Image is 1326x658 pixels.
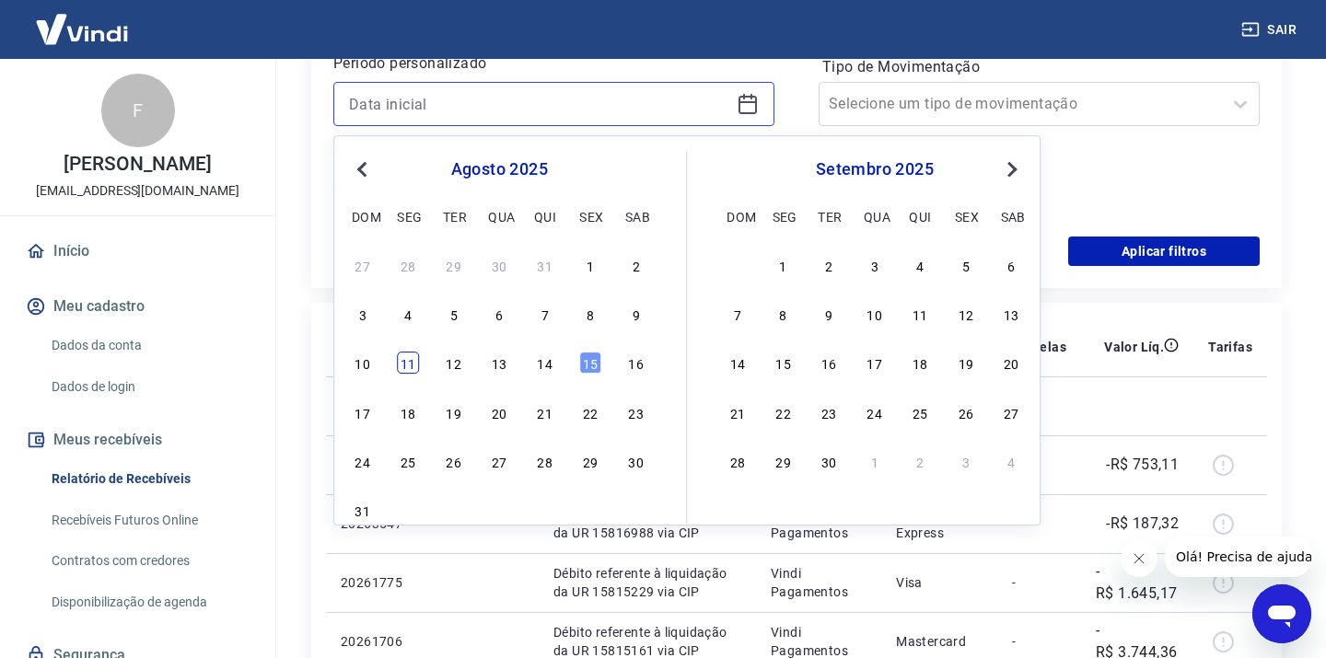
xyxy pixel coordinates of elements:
div: Choose sábado, 9 de agosto de 2025 [625,303,647,325]
div: Choose quarta-feira, 6 de agosto de 2025 [488,303,510,325]
div: Choose sábado, 30 de agosto de 2025 [625,450,647,472]
p: Tarifas [1208,338,1252,356]
div: month 2025-09 [724,251,1025,474]
div: Choose quinta-feira, 14 de agosto de 2025 [534,352,556,375]
div: Choose segunda-feira, 18 de agosto de 2025 [397,401,419,423]
div: Choose sábado, 13 de setembro de 2025 [1001,303,1023,325]
div: Choose sábado, 16 de agosto de 2025 [625,352,647,375]
div: seg [397,205,419,227]
div: Choose quinta-feira, 7 de agosto de 2025 [534,303,556,325]
button: Previous Month [351,158,373,180]
button: Sair [1238,13,1304,47]
div: Choose domingo, 27 de julho de 2025 [352,254,374,276]
div: sab [1001,205,1023,227]
div: seg [773,205,795,227]
iframe: Botão para abrir a janela de mensagens [1252,584,1311,643]
div: Choose segunda-feira, 25 de agosto de 2025 [397,450,419,472]
label: Tipo de Movimentação [822,56,1256,78]
p: -R$ 1.645,17 [1096,560,1179,605]
p: 20261706 [341,632,425,651]
div: Choose domingo, 10 de agosto de 2025 [352,352,374,375]
div: Choose terça-feira, 12 de agosto de 2025 [443,352,465,375]
div: Choose sexta-feira, 22 de agosto de 2025 [579,401,601,423]
p: Período personalizado [333,52,774,75]
div: Choose quarta-feira, 27 de agosto de 2025 [488,450,510,472]
div: Choose segunda-feira, 1 de setembro de 2025 [397,499,419,521]
iframe: Fechar mensagem [1121,540,1157,577]
div: Choose quarta-feira, 10 de setembro de 2025 [864,303,886,325]
div: Choose quarta-feira, 1 de outubro de 2025 [864,450,886,472]
div: Choose segunda-feira, 8 de setembro de 2025 [773,303,795,325]
div: Choose quinta-feira, 21 de agosto de 2025 [534,401,556,423]
div: Choose quarta-feira, 30 de julho de 2025 [488,254,510,276]
p: -R$ 187,32 [1106,513,1179,535]
div: Choose segunda-feira, 28 de julho de 2025 [397,254,419,276]
div: month 2025-08 [349,251,649,524]
div: Choose terça-feira, 2 de setembro de 2025 [818,254,840,276]
div: Choose sexta-feira, 29 de agosto de 2025 [579,450,601,472]
p: Vindi Pagamentos [771,564,867,601]
div: setembro 2025 [724,158,1025,180]
p: Visa [896,573,983,592]
div: Choose domingo, 17 de agosto de 2025 [352,401,374,423]
div: Choose segunda-feira, 11 de agosto de 2025 [397,352,419,375]
p: Débito referente à liquidação da UR 15815229 via CIP [553,564,741,601]
div: Choose quinta-feira, 4 de setembro de 2025 [534,499,556,521]
div: Choose segunda-feira, 29 de setembro de 2025 [773,450,795,472]
div: Choose sexta-feira, 3 de outubro de 2025 [955,450,977,472]
div: Choose segunda-feira, 15 de setembro de 2025 [773,352,795,375]
div: Choose quarta-feira, 20 de agosto de 2025 [488,401,510,423]
div: Choose sexta-feira, 1 de agosto de 2025 [579,254,601,276]
button: Meus recebíveis [22,420,253,460]
div: Choose sexta-feira, 5 de setembro de 2025 [579,499,601,521]
div: Choose segunda-feira, 1 de setembro de 2025 [773,254,795,276]
div: Choose domingo, 14 de setembro de 2025 [727,352,749,375]
div: Choose terça-feira, 19 de agosto de 2025 [443,401,465,423]
div: sab [625,205,647,227]
iframe: Mensagem da empresa [1165,537,1311,577]
div: Choose terça-feira, 5 de agosto de 2025 [443,303,465,325]
button: Aplicar filtros [1068,237,1260,266]
div: Choose sábado, 20 de setembro de 2025 [1001,352,1023,375]
div: sex [579,205,601,227]
div: dom [727,205,749,227]
div: Choose quarta-feira, 17 de setembro de 2025 [864,352,886,375]
div: Choose terça-feira, 29 de julho de 2025 [443,254,465,276]
div: Choose quinta-feira, 2 de outubro de 2025 [909,450,931,472]
div: Choose sábado, 2 de agosto de 2025 [625,254,647,276]
div: Choose quinta-feira, 25 de setembro de 2025 [909,401,931,423]
div: Choose quarta-feira, 24 de setembro de 2025 [864,401,886,423]
div: Choose terça-feira, 9 de setembro de 2025 [818,303,840,325]
div: Choose quinta-feira, 4 de setembro de 2025 [909,254,931,276]
div: Choose sexta-feira, 12 de setembro de 2025 [955,303,977,325]
div: Choose sábado, 6 de setembro de 2025 [625,499,647,521]
div: Choose segunda-feira, 4 de agosto de 2025 [397,303,419,325]
div: Choose terça-feira, 2 de setembro de 2025 [443,499,465,521]
div: qui [909,205,931,227]
div: F [101,74,175,147]
a: Dados de login [44,368,253,406]
div: Choose sábado, 6 de setembro de 2025 [1001,254,1023,276]
p: 20261775 [341,573,425,592]
div: Choose sexta-feira, 19 de setembro de 2025 [955,352,977,375]
div: Choose terça-feira, 23 de setembro de 2025 [818,401,840,423]
div: Choose quinta-feira, 31 de julho de 2025 [534,254,556,276]
p: - [1012,573,1066,592]
p: Valor Líq. [1104,338,1164,356]
div: Choose terça-feira, 26 de agosto de 2025 [443,450,465,472]
div: Choose terça-feira, 30 de setembro de 2025 [818,450,840,472]
div: Choose domingo, 7 de setembro de 2025 [727,303,749,325]
div: ter [443,205,465,227]
div: sex [955,205,977,227]
p: - [1012,632,1066,651]
button: Next Month [1001,158,1023,180]
div: Choose domingo, 31 de agosto de 2025 [727,254,749,276]
div: Choose quarta-feira, 3 de setembro de 2025 [864,254,886,276]
a: Recebíveis Futuros Online [44,502,253,539]
img: Vindi [22,1,142,57]
div: Choose sexta-feira, 26 de setembro de 2025 [955,401,977,423]
div: Choose quinta-feira, 28 de agosto de 2025 [534,450,556,472]
span: Olá! Precisa de ajuda? [11,13,155,28]
div: Choose sexta-feira, 15 de agosto de 2025 [579,352,601,375]
div: Choose quinta-feira, 18 de setembro de 2025 [909,352,931,375]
